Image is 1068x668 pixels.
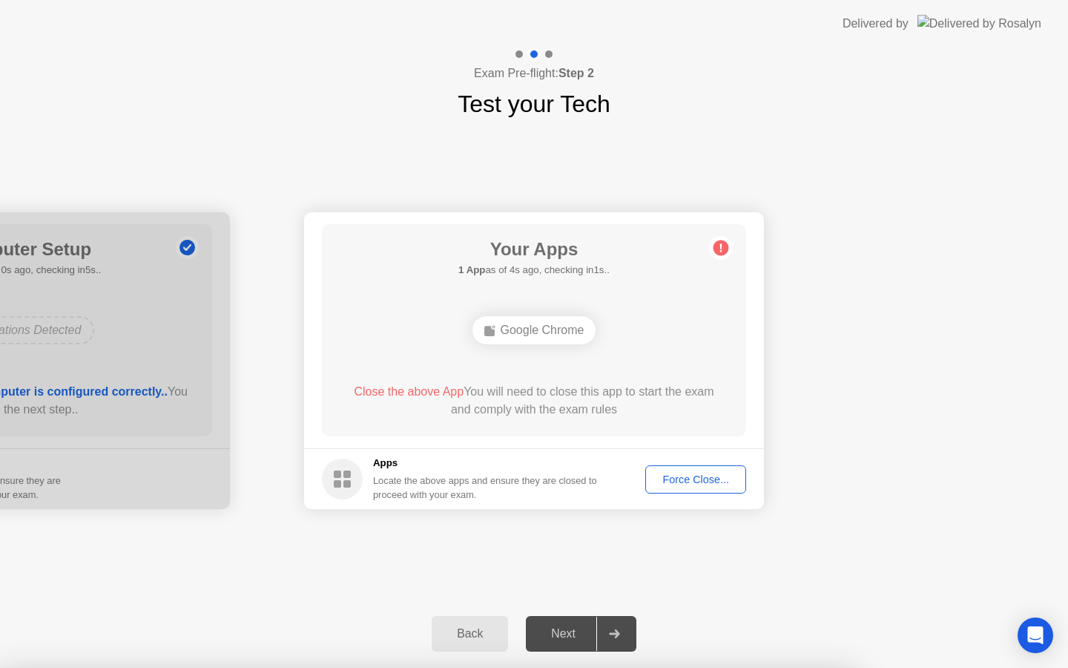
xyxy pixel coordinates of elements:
[1018,618,1053,653] div: Open Intercom Messenger
[373,456,598,471] h5: Apps
[343,383,725,419] div: You will need to close this app to start the exam and comply with the exam rules
[843,15,909,33] div: Delivered by
[458,263,610,278] h5: as of 4s ago, checking in1s..
[530,627,596,641] div: Next
[436,627,504,641] div: Back
[472,316,596,344] div: Google Chrome
[917,15,1041,32] img: Delivered by Rosalyn
[354,385,464,398] span: Close the above App
[458,86,610,122] h1: Test your Tech
[458,264,485,275] b: 1 App
[474,65,594,82] h4: Exam Pre-flight:
[558,67,594,79] b: Step 2
[650,474,741,485] div: Force Close...
[373,474,598,502] div: Locate the above apps and ensure they are closed to proceed with your exam.
[458,236,610,263] h1: Your Apps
